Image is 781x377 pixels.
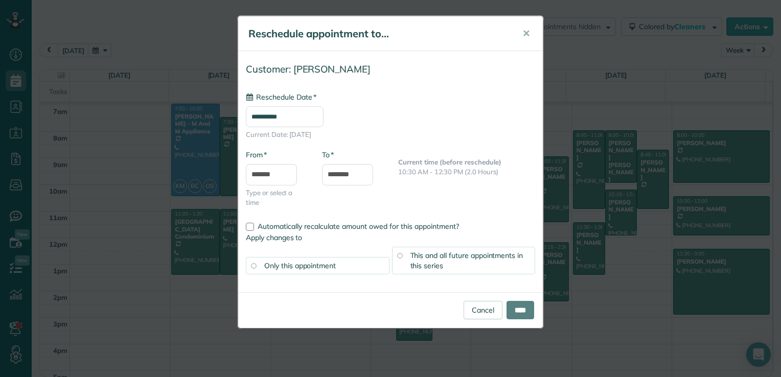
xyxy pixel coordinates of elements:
b: Current time (before reschedule) [398,158,501,166]
label: From [246,150,267,160]
span: Automatically recalculate amount owed for this appointment? [258,222,459,231]
input: This and all future appointments in this series [397,253,402,258]
span: Type or select a time [246,188,307,207]
a: Cancel [464,301,502,319]
span: ✕ [522,28,530,39]
label: To [322,150,334,160]
span: Current Date: [DATE] [246,130,535,139]
label: Apply changes to [246,232,535,243]
span: Only this appointment [264,261,336,270]
label: Reschedule Date [246,92,316,102]
h4: Customer: [PERSON_NAME] [246,64,535,75]
span: This and all future appointments in this series [410,251,523,270]
h5: Reschedule appointment to... [248,27,508,41]
p: 10:30 AM - 12:30 PM (2.0 Hours) [398,167,535,177]
input: Only this appointment [251,263,256,268]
